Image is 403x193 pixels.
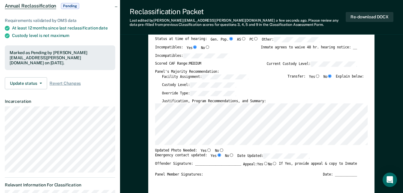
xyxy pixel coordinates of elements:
[323,173,357,177] div: Date: ___________
[262,37,320,42] label: Other:
[311,61,357,66] input: Current Custody Level:
[288,74,364,83] div: Transfer: Explain below:
[162,74,248,79] label: Facility Assignment:
[243,161,277,169] label: Appeal:
[5,77,47,89] button: Update status
[237,37,246,42] label: AS
[5,18,115,23] div: Requirements validated by OMS data
[274,37,320,42] input: Other:
[155,61,201,66] label: Scored CAF Range: MEDIUM
[130,7,346,16] div: Reclassification Packet
[263,153,310,158] input: Date Updated:
[155,70,357,74] div: Panel's Majority Recommendation:
[183,53,230,58] input: Incompatibles:
[201,149,212,153] label: Yes
[225,153,234,158] label: No
[249,37,258,42] label: PC
[207,149,212,152] input: Yes
[346,12,393,22] button: Re-download DOCX
[254,37,259,40] input: PC
[193,45,198,48] input: Yes
[219,149,224,152] input: No
[5,182,115,188] dt: Relevant Information For Classification
[61,3,79,9] span: Pending
[309,74,320,79] label: Yes
[187,45,198,50] label: Yes
[130,18,346,27] div: Last edited by [PERSON_NAME][EMAIL_ADDRESS][PERSON_NAME][DOMAIN_NAME] . Please review any data pr...
[257,161,268,166] label: Yes
[267,61,357,66] label: Current Custody Level:
[323,74,332,79] label: No
[268,161,277,166] label: No
[211,37,234,42] label: Gen. Pop.
[10,50,110,65] div: Marked as Pending by [PERSON_NAME][EMAIL_ADDRESS][PERSON_NAME][DOMAIN_NAME] on [DATE].
[190,91,236,96] input: Override Type:
[383,173,397,187] div: Open Intercom Messenger
[229,153,234,157] input: No
[229,37,234,40] input: Gen. Pop.
[261,45,357,53] div: Inmate agrees to waive 48 hr. hearing notice: __
[276,18,307,23] span: a few seconds ago
[211,153,222,158] label: Yes
[190,82,236,87] input: Custody Level:
[201,45,210,50] label: No
[12,33,115,38] div: Custody level is not
[162,99,266,103] label: Justification, Program Recommendations, and Summary:
[202,74,248,79] input: Facility Assignment:
[12,26,115,31] div: At least 12 months since last reclassification
[50,81,81,86] span: Revert Changes
[315,74,320,78] input: Yes
[205,45,210,48] input: No
[155,149,224,153] div: Updated Photo Needed:
[155,173,203,177] div: Panel Member Signatures:
[5,3,56,9] span: Annual Reclassification
[5,99,115,104] dt: Incarceration
[237,153,310,158] label: Date Updated:
[99,26,107,30] span: date
[241,37,246,40] input: AS
[155,45,210,53] div: Incompatibles:
[162,91,236,96] label: Override Type:
[215,149,224,153] label: No
[162,82,236,87] label: Custody Level:
[327,74,332,78] input: No
[217,153,222,157] input: Yes
[263,161,268,165] input: Yes
[50,33,69,38] span: maximum
[155,153,310,162] div: Emergency contact updated:
[155,53,230,58] label: Incompatibles:
[272,161,277,165] input: No
[155,161,357,172] div: Offender Signature: _______________________ If Yes, provide appeal & copy to Inmate
[155,37,320,45] div: Status at time of hearing:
